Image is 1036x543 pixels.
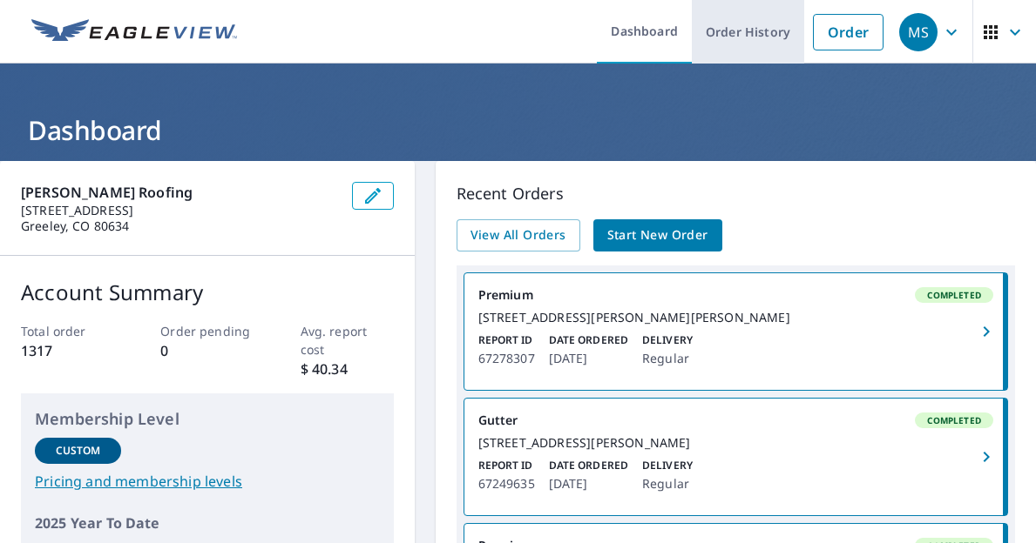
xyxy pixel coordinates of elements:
[21,218,338,234] p: Greeley, CO 80634
[301,359,394,379] p: $ 40.34
[478,332,535,348] p: Report ID
[642,332,693,348] p: Delivery
[21,340,114,361] p: 1317
[642,458,693,473] p: Delivery
[21,203,338,218] p: [STREET_ADDRESS]
[21,322,114,340] p: Total order
[35,407,380,431] p: Membership Level
[478,348,535,369] p: 67278307
[478,473,535,494] p: 67249635
[160,340,254,361] p: 0
[478,458,535,473] p: Report ID
[917,289,992,301] span: Completed
[471,225,566,246] span: View All Orders
[642,473,693,494] p: Regular
[35,471,380,492] a: Pricing and membership levels
[642,348,693,369] p: Regular
[21,182,338,203] p: [PERSON_NAME] Roofing
[899,13,938,51] div: MS
[549,473,628,494] p: [DATE]
[917,414,992,426] span: Completed
[478,435,993,451] div: [STREET_ADDRESS][PERSON_NAME]
[21,277,394,308] p: Account Summary
[813,14,884,50] a: Order
[478,287,993,303] div: Premium
[56,443,101,459] p: Custom
[593,219,722,251] a: Start New Order
[457,182,1015,205] p: Recent Orders
[464,273,1007,390] a: PremiumCompleted[STREET_ADDRESS][PERSON_NAME][PERSON_NAME]Report ID67278307Date Ordered[DATE]Deli...
[31,19,237,45] img: EV Logo
[549,348,628,369] p: [DATE]
[549,332,628,348] p: Date Ordered
[464,399,1007,515] a: GutterCompleted[STREET_ADDRESS][PERSON_NAME]Report ID67249635Date Ordered[DATE]DeliveryRegular
[21,112,1015,148] h1: Dashboard
[607,225,708,246] span: Start New Order
[160,322,254,340] p: Order pending
[549,458,628,473] p: Date Ordered
[457,219,580,251] a: View All Orders
[35,513,380,533] p: 2025 Year To Date
[301,322,394,359] p: Avg. report cost
[478,412,993,428] div: Gutter
[478,310,993,325] div: [STREET_ADDRESS][PERSON_NAME][PERSON_NAME]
